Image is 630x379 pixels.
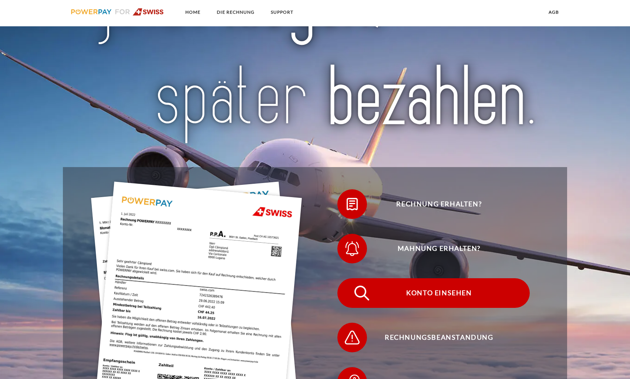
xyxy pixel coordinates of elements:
[348,323,530,352] span: Rechnungsbeanstandung
[337,323,530,352] button: Rechnungsbeanstandung
[353,284,371,302] img: qb_search.svg
[179,6,207,19] a: Home
[337,189,530,219] button: Rechnung erhalten?
[337,278,530,308] button: Konto einsehen
[265,6,300,19] a: SUPPORT
[210,6,261,19] a: DIE RECHNUNG
[348,278,530,308] span: Konto einsehen
[343,239,361,258] img: qb_bell.svg
[542,6,565,19] a: agb
[343,328,361,347] img: qb_warning.svg
[348,234,530,263] span: Mahnung erhalten?
[343,195,361,213] img: qb_bill.svg
[348,189,530,219] span: Rechnung erhalten?
[71,8,164,16] img: logo-swiss.svg
[337,234,530,263] button: Mahnung erhalten?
